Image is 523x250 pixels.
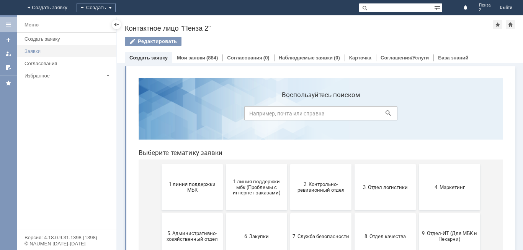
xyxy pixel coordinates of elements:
[25,36,112,42] div: Создать заявку
[93,92,155,138] button: 1 линия поддержки мбк (Проблемы с интернет-заказами)
[279,55,333,61] a: Наблюдаемые заявки
[263,55,270,61] div: (0)
[206,55,218,61] div: (884)
[31,158,88,170] span: 5. Административно-хозяйственный отдел
[2,48,15,60] a: Мои заявки
[96,161,152,167] span: 6. Закупки
[289,158,345,170] span: 9. Отдел-ИТ (Для МБК и Пекарни)
[112,20,121,29] div: Скрыть меню
[125,25,493,32] div: Контактное лицо "Пенза 2"
[158,92,219,138] button: 2. Контрольно-ревизионный отдел
[29,141,90,187] button: 5. Административно-хозяйственный отдел
[289,210,345,216] span: Финансовый отдел
[31,210,88,216] span: Бухгалтерия (для мбк)
[224,112,281,118] span: 3. Отдел логистики
[177,55,205,61] a: Мои заявки
[286,141,348,187] button: 9. Отдел-ИТ (Для МБК и Пекарни)
[6,77,371,84] header: Выберите тематику заявки
[77,3,116,12] div: Создать
[506,20,515,29] div: Сделать домашней страницей
[160,207,217,219] span: Отдел-ИТ (Битрикс24 и CRM)
[160,161,217,167] span: 7. Служба безопасности
[349,55,371,61] a: Карточка
[112,34,265,48] input: Например, почта или справка
[25,20,39,30] div: Меню
[31,109,88,121] span: 1 линия поддержки МБК
[224,161,281,167] span: 8. Отдел качества
[224,210,281,216] span: Отдел-ИТ (Офис)
[227,55,262,61] a: Согласования
[286,190,348,236] button: Финансовый отдел
[160,109,217,121] span: 2. Контрольно-ревизионный отдел
[2,34,15,46] a: Создать заявку
[334,55,340,61] div: (0)
[25,235,109,240] div: Версия: 4.18.0.9.31.1398 (1398)
[21,45,115,57] a: Заявки
[434,3,442,11] span: Расширенный поиск
[438,55,468,61] a: База знаний
[25,48,112,54] div: Заявки
[158,190,219,236] button: Отдел-ИТ (Битрикс24 и CRM)
[29,92,90,138] button: 1 линия поддержки МБК
[479,8,491,12] span: 2
[289,112,345,118] span: 4. Маркетинг
[25,241,109,246] div: © NAUMEN [DATE]-[DATE]
[479,3,491,8] span: Пенза
[222,190,283,236] button: Отдел-ИТ (Офис)
[29,190,90,236] button: Бухгалтерия (для мбк)
[222,141,283,187] button: 8. Отдел качества
[96,106,152,123] span: 1 линия поддержки мбк (Проблемы с интернет-заказами)
[21,58,115,69] a: Согласования
[96,210,152,216] span: Отдел ИТ (1С)
[158,141,219,187] button: 7. Служба безопасности
[93,141,155,187] button: 6. Закупки
[286,92,348,138] button: 4. Маркетинг
[129,55,168,61] a: Создать заявку
[25,61,112,66] div: Согласования
[381,55,429,61] a: Соглашения/Услуги
[25,73,103,79] div: Избранное
[2,61,15,74] a: Мои согласования
[222,92,283,138] button: 3. Отдел логистики
[21,33,115,45] a: Создать заявку
[93,190,155,236] button: Отдел ИТ (1С)
[112,19,265,26] label: Воспользуйтесь поиском
[493,20,502,29] div: Добавить в избранное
